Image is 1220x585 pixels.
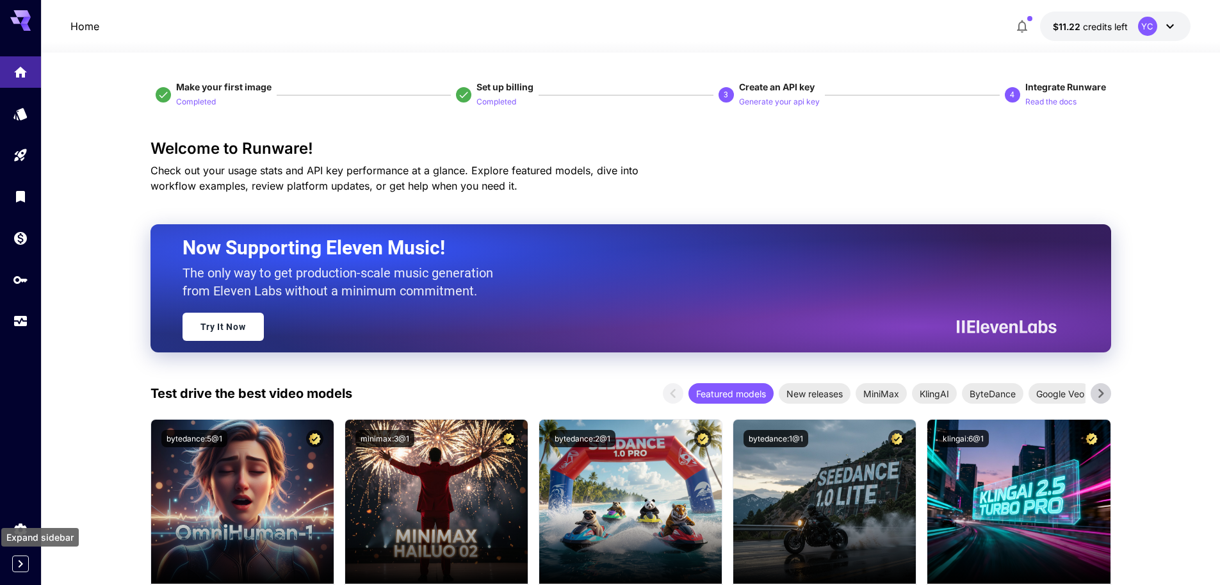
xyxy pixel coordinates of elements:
button: Read the docs [1025,94,1077,109]
div: Library [13,188,28,204]
p: Completed [476,96,516,108]
button: Generate your api key [739,94,820,109]
img: alt [539,420,722,584]
nav: breadcrumb [70,19,99,34]
button: Completed [176,94,216,109]
button: Expand sidebar [12,556,29,572]
span: Check out your usage stats and API key performance at a glance. Explore featured models, dive int... [150,164,638,192]
div: Featured models [688,383,774,404]
span: New releases [779,387,850,400]
div: New releases [779,383,850,404]
span: KlingAI [912,387,957,400]
div: Settings [13,522,28,538]
button: bytedance:5@1 [161,430,227,447]
button: bytedance:1@1 [744,430,808,447]
button: Certified Model – Vetted for best performance and includes a commercial license. [888,430,906,447]
img: alt [733,420,916,584]
button: minimax:3@1 [355,430,414,447]
div: Playground [13,147,28,163]
p: Test drive the best video models [150,384,352,403]
p: 4 [1010,89,1014,101]
button: Certified Model – Vetted for best performance and includes a commercial license. [500,430,517,447]
button: Certified Model – Vetted for best performance and includes a commercial license. [694,430,712,447]
h2: Now Supporting Eleven Music! [183,236,1047,260]
button: Certified Model – Vetted for best performance and includes a commercial license. [1083,430,1100,447]
p: The only way to get production-scale music generation from Eleven Labs without a minimum commitment. [183,264,503,300]
div: $11.2197 [1053,20,1128,33]
button: Completed [476,94,516,109]
div: API Keys [13,272,28,288]
span: credits left [1083,21,1128,32]
img: alt [151,420,334,584]
span: Featured models [688,387,774,400]
div: Models [13,106,28,122]
div: Wallet [13,230,28,246]
img: alt [927,420,1110,584]
a: Home [70,19,99,34]
div: ByteDance [962,383,1023,404]
span: ByteDance [962,387,1023,400]
a: Try It Now [183,313,264,341]
div: Home [13,64,28,80]
span: $11.22 [1053,21,1083,32]
h3: Welcome to Runware! [150,140,1111,158]
div: Expand sidebar [1,528,79,547]
div: KlingAI [912,383,957,404]
span: Create an API key [739,81,815,92]
button: Certified Model – Vetted for best performance and includes a commercial license. [306,430,323,447]
div: YC [1138,17,1157,36]
span: Integrate Runware [1025,81,1106,92]
div: MiniMax [856,383,907,404]
button: bytedance:2@1 [549,430,615,447]
img: alt [345,420,528,584]
span: Make your first image [176,81,272,92]
span: Google Veo [1029,387,1092,400]
span: MiniMax [856,387,907,400]
p: Generate your api key [739,96,820,108]
p: Read the docs [1025,96,1077,108]
button: $11.2197YC [1040,12,1191,41]
p: 3 [724,89,728,101]
span: Set up billing [476,81,533,92]
button: klingai:6@1 [938,430,989,447]
div: Usage [13,313,28,329]
div: Google Veo [1029,383,1092,404]
p: Completed [176,96,216,108]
